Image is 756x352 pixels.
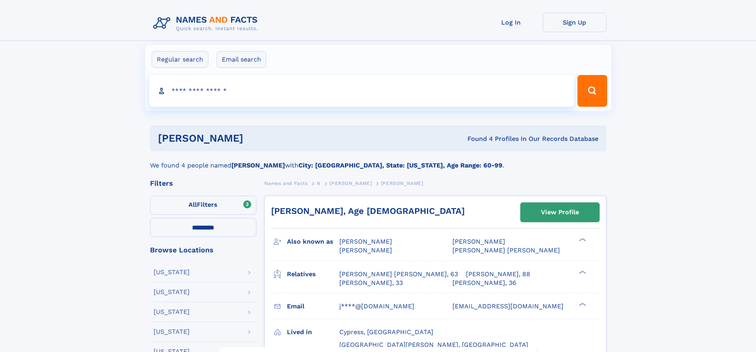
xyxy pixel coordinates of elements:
[317,178,321,188] a: N
[217,51,266,68] label: Email search
[231,162,285,169] b: [PERSON_NAME]
[154,309,190,315] div: [US_STATE]
[150,196,256,215] label: Filters
[577,237,587,242] div: ❯
[154,329,190,335] div: [US_STATE]
[158,133,356,143] h1: [PERSON_NAME]
[317,181,321,186] span: N
[452,246,560,254] span: [PERSON_NAME] [PERSON_NAME]
[452,302,564,310] span: [EMAIL_ADDRESS][DOMAIN_NAME]
[287,235,339,248] h3: Also known as
[150,180,256,187] div: Filters
[452,279,516,287] a: [PERSON_NAME], 36
[287,300,339,313] h3: Email
[150,13,264,34] img: Logo Names and Facts
[339,279,403,287] a: [PERSON_NAME], 33
[339,238,392,245] span: [PERSON_NAME]
[381,181,423,186] span: [PERSON_NAME]
[149,75,574,107] input: search input
[355,135,598,143] div: Found 4 Profiles In Our Records Database
[189,201,197,208] span: All
[479,13,543,32] a: Log In
[154,269,190,275] div: [US_STATE]
[339,341,528,348] span: [GEOGRAPHIC_DATA][PERSON_NAME], [GEOGRAPHIC_DATA]
[577,75,607,107] button: Search Button
[452,238,505,245] span: [PERSON_NAME]
[339,246,392,254] span: [PERSON_NAME]
[521,203,599,222] a: View Profile
[577,269,587,275] div: ❯
[466,270,530,279] a: [PERSON_NAME], 88
[264,178,308,188] a: Names and Facts
[287,267,339,281] h3: Relatives
[298,162,502,169] b: City: [GEOGRAPHIC_DATA], State: [US_STATE], Age Range: 60-99
[339,270,458,279] a: [PERSON_NAME] [PERSON_NAME], 63
[150,151,606,170] div: We found 4 people named with .
[271,206,465,216] a: [PERSON_NAME], Age [DEMOGRAPHIC_DATA]
[329,181,372,186] span: [PERSON_NAME]
[541,203,579,221] div: View Profile
[152,51,208,68] label: Regular search
[150,246,256,254] div: Browse Locations
[287,325,339,339] h3: Lived in
[339,328,433,336] span: Cypress, [GEOGRAPHIC_DATA]
[154,289,190,295] div: [US_STATE]
[577,302,587,307] div: ❯
[329,178,372,188] a: [PERSON_NAME]
[543,13,606,32] a: Sign Up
